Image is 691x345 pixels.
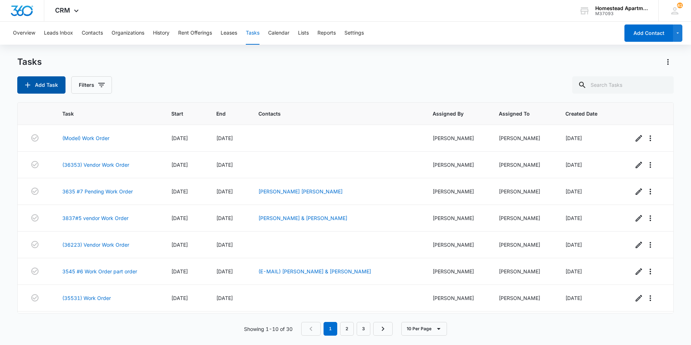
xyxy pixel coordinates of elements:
[62,134,109,142] a: (Model) Work Order
[565,110,605,117] span: Created Date
[221,22,237,45] button: Leases
[499,110,538,117] span: Assigned To
[677,3,683,8] span: 41
[171,188,188,194] span: [DATE]
[499,134,548,142] div: [PERSON_NAME]
[171,110,189,117] span: Start
[13,22,35,45] button: Overview
[171,162,188,168] span: [DATE]
[324,322,337,336] em: 1
[301,322,393,336] nav: Pagination
[62,188,133,195] a: 3635 #7 Pending Work Order
[499,241,548,248] div: [PERSON_NAME]
[499,294,548,302] div: [PERSON_NAME]
[55,6,70,14] span: CRM
[171,295,188,301] span: [DATE]
[171,268,188,274] span: [DATE]
[216,268,233,274] span: [DATE]
[373,322,393,336] a: Next Page
[565,135,582,141] span: [DATE]
[565,188,582,194] span: [DATE]
[433,214,482,222] div: [PERSON_NAME]
[268,22,289,45] button: Calendar
[433,294,482,302] div: [PERSON_NAME]
[565,162,582,168] span: [DATE]
[62,110,144,117] span: Task
[216,135,233,141] span: [DATE]
[244,325,293,333] p: Showing 1-10 of 30
[62,241,129,248] a: (36223) Vendor Work Order
[357,322,370,336] a: Page 3
[171,215,188,221] span: [DATE]
[258,188,343,194] a: [PERSON_NAME] [PERSON_NAME]
[433,110,471,117] span: Assigned By
[344,22,364,45] button: Settings
[216,188,233,194] span: [DATE]
[62,161,129,169] a: (36353) Vendor Work Order
[178,22,212,45] button: Rent Offerings
[677,3,683,8] div: notifications count
[565,242,582,248] span: [DATE]
[433,241,482,248] div: [PERSON_NAME]
[112,22,144,45] button: Organizations
[62,268,137,275] a: 3545 #6 Work Order part order
[258,268,371,274] a: (E-MAIL) [PERSON_NAME] & [PERSON_NAME]
[595,5,648,11] div: account name
[317,22,336,45] button: Reports
[433,161,482,169] div: [PERSON_NAME]
[433,268,482,275] div: [PERSON_NAME]
[499,268,548,275] div: [PERSON_NAME]
[44,22,73,45] button: Leads Inbox
[595,11,648,16] div: account id
[171,242,188,248] span: [DATE]
[258,110,405,117] span: Contacts
[62,214,128,222] a: 3837#5 vendor Work Order
[17,57,42,67] h1: Tasks
[499,188,548,195] div: [PERSON_NAME]
[216,215,233,221] span: [DATE]
[82,22,103,45] button: Contacts
[433,188,482,195] div: [PERSON_NAME]
[171,135,188,141] span: [DATE]
[565,295,582,301] span: [DATE]
[565,268,582,274] span: [DATE]
[17,76,66,94] button: Add Task
[62,294,111,302] a: (35531) Work Order
[216,110,231,117] span: End
[624,24,673,42] button: Add Contact
[499,214,548,222] div: [PERSON_NAME]
[565,215,582,221] span: [DATE]
[216,242,233,248] span: [DATE]
[572,76,674,94] input: Search Tasks
[401,322,447,336] button: 10 Per Page
[246,22,259,45] button: Tasks
[298,22,309,45] button: Lists
[153,22,170,45] button: History
[258,215,347,221] a: [PERSON_NAME] & [PERSON_NAME]
[340,322,354,336] a: Page 2
[216,295,233,301] span: [DATE]
[216,162,233,168] span: [DATE]
[662,56,674,68] button: Actions
[499,161,548,169] div: [PERSON_NAME]
[433,134,482,142] div: [PERSON_NAME]
[71,76,112,94] button: Filters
